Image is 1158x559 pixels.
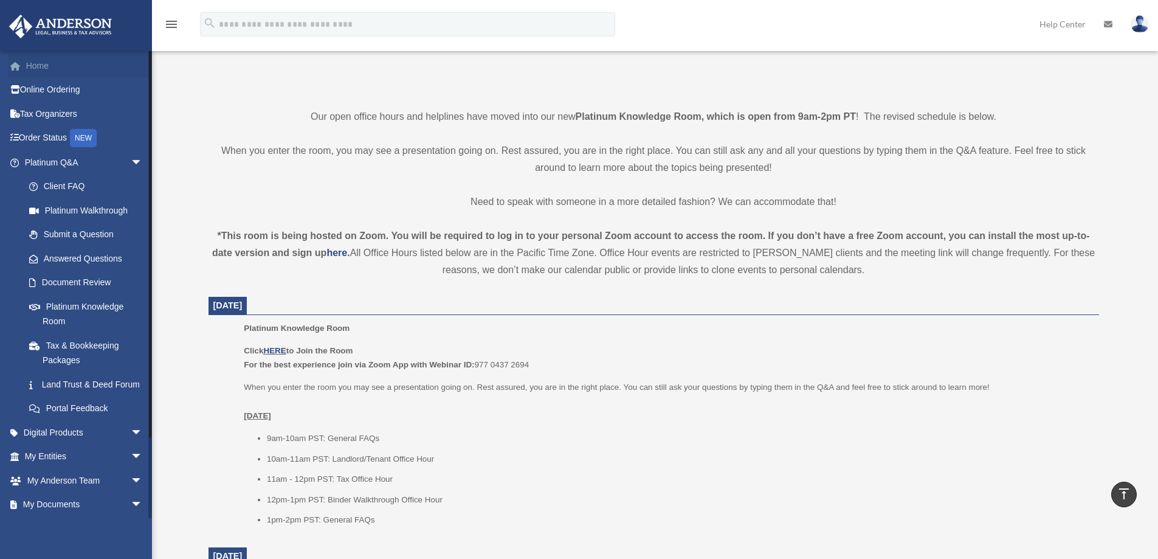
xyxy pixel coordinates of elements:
[131,493,155,518] span: arrow_drop_down
[17,271,161,295] a: Document Review
[9,150,161,175] a: Platinum Q&Aarrow_drop_down
[209,108,1099,125] p: Our open office hours and helplines have moved into our new ! The revised schedule is below.
[1117,487,1131,501] i: vertical_align_top
[9,493,161,517] a: My Documentsarrow_drop_down
[131,468,155,493] span: arrow_drop_down
[9,126,161,151] a: Order StatusNEW
[203,16,216,30] i: search
[131,420,155,445] span: arrow_drop_down
[267,452,1091,467] li: 10am-11am PST: Landlord/Tenant Office Hour
[164,17,179,32] i: menu
[209,227,1099,279] div: All Office Hours listed below are in the Pacific Time Zone. Office Hour events are restricted to ...
[9,516,161,541] a: Online Learningarrow_drop_down
[17,333,161,372] a: Tax & Bookkeeping Packages
[70,129,97,147] div: NEW
[209,142,1099,176] p: When you enter the room, you may see a presentation going on. Rest assured, you are in the right ...
[9,445,161,469] a: My Entitiesarrow_drop_down
[9,78,161,102] a: Online Ordering
[131,445,155,470] span: arrow_drop_down
[1131,15,1149,33] img: User Pic
[17,198,161,223] a: Platinum Walkthrough
[131,516,155,541] span: arrow_drop_down
[131,150,155,175] span: arrow_drop_down
[9,468,161,493] a: My Anderson Teamarrow_drop_down
[9,102,161,126] a: Tax Organizers
[244,411,271,420] u: [DATE]
[244,324,350,333] span: Platinum Knowledge Room
[17,372,161,397] a: Land Trust & Deed Forum
[347,248,350,258] strong: .
[164,21,179,32] a: menu
[326,248,347,258] a: here
[212,231,1090,258] strong: *This room is being hosted on Zoom. You will be required to log in to your personal Zoom account ...
[17,397,161,421] a: Portal Feedback
[576,111,856,122] strong: Platinum Knowledge Room, which is open from 9am-2pm PT
[244,346,353,355] b: Click to Join the Room
[17,223,161,247] a: Submit a Question
[263,346,286,355] a: HERE
[267,472,1091,487] li: 11am - 12pm PST: Tax Office Hour
[1111,482,1137,507] a: vertical_align_top
[17,246,161,271] a: Answered Questions
[209,193,1099,210] p: Need to speak with someone in a more detailed fashion? We can accommodate that!
[267,513,1091,527] li: 1pm-2pm PST: General FAQs
[17,294,155,333] a: Platinum Knowledge Room
[267,431,1091,446] li: 9am-10am PST: General FAQs
[9,54,161,78] a: Home
[17,175,161,199] a: Client FAQ
[244,360,474,369] b: For the best experience join via Zoom App with Webinar ID:
[213,300,243,310] span: [DATE]
[267,493,1091,507] li: 12pm-1pm PST: Binder Walkthrough Office Hour
[244,380,1090,423] p: When you enter the room you may see a presentation going on. Rest assured, you are in the right p...
[9,420,161,445] a: Digital Productsarrow_drop_down
[5,15,115,38] img: Anderson Advisors Platinum Portal
[244,344,1090,372] p: 977 0437 2694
